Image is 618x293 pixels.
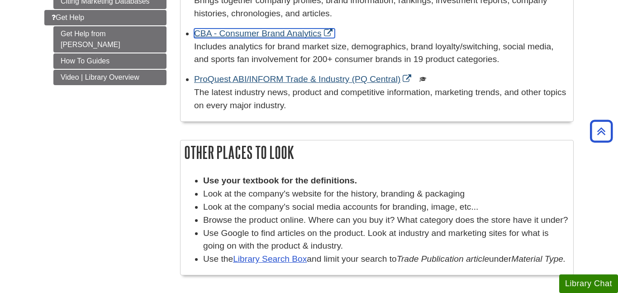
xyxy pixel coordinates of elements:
p: The latest industry news, product and competitive information, marketing trends, and other topics... [194,86,569,112]
a: Video | Library Overview [53,70,166,85]
a: Library Search Box [233,254,307,264]
a: How To Guides [53,53,166,69]
li: Browse the product online. Where can you buy it? What category does the store have it under? [203,214,569,227]
em: Trade Publication article [397,254,489,264]
a: Link opens in new window [194,74,414,84]
li: Use the and limit your search to under [203,253,569,266]
img: Scholarly or Peer Reviewed [419,76,427,83]
span: Get Help [52,14,84,21]
p: Includes analytics for brand market size, demographics, brand loyalty/switching, social media, an... [194,40,569,67]
a: Link opens in new window [194,29,335,38]
a: Get Help from [PERSON_NAME] [53,26,166,53]
a: Get Help [44,10,166,25]
li: Look at the company's social media accounts for branding, image, etc... [203,201,569,214]
li: Look at the company's website for the history, branding & packaging [203,187,569,201]
li: Use Google to find articles on the product. Look at industry and marketing sites for what is goin... [203,227,569,253]
a: Back to Top [587,125,616,137]
em: Material Type. [511,254,566,264]
button: Library Chat [559,274,618,293]
h2: Other places to look [181,140,573,164]
strong: Use your textbook for the definitions. [203,176,357,185]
